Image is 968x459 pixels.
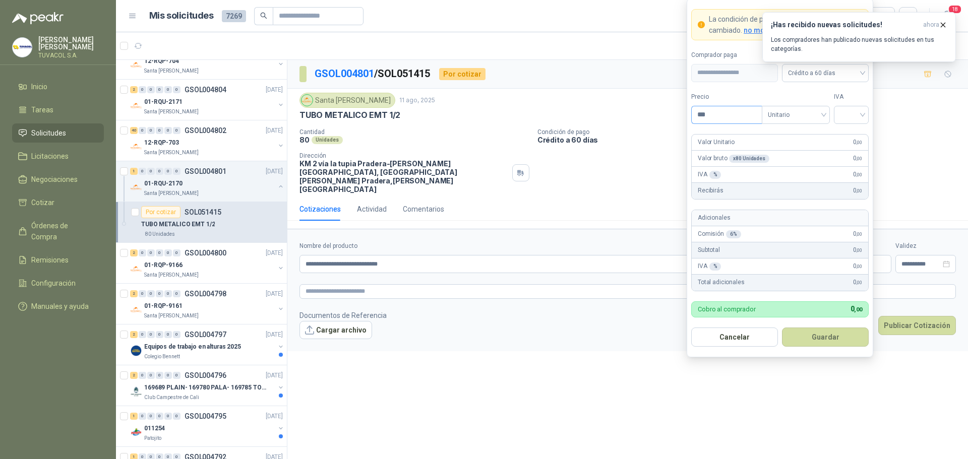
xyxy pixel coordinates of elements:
span: 0 [853,229,862,239]
a: 1 0 0 0 0 0 GSOL004801[DATE] Company Logo01-RQU-2170Santa [PERSON_NAME] [130,165,285,198]
p: SOL051415 [185,209,221,216]
div: 0 [156,413,163,420]
div: 0 [156,127,163,134]
div: 2 [130,86,138,93]
p: 01-RQP-9166 [144,260,183,270]
p: Valor Unitario [698,138,735,147]
p: IVA [698,261,721,271]
p: Cobro al comprador [698,306,756,312]
span: close-circle [943,260,950,268]
span: Cotizar [31,197,54,208]
span: 0 [853,261,862,271]
div: 0 [173,249,180,256]
div: 0 [147,249,155,256]
div: x 80 Unidades [729,155,769,163]
button: Guardar [782,327,869,347]
span: 18 [948,5,962,14]
a: Por cotizarSOL051415TUBO METALICO EMT 1/280 Unidades [116,202,287,243]
span: 7269 [222,10,246,22]
a: 2 0 0 0 0 0 GSOL004796[DATE] Company Logo169689 PLAIN- 169780 PALA- 169785 TORNILL 169796 CClub C... [130,369,285,402]
div: 0 [164,372,172,379]
p: [PERSON_NAME] [PERSON_NAME] [38,36,104,50]
img: Company Logo [130,59,142,71]
p: Santa [PERSON_NAME] [144,108,199,116]
div: 0 [164,127,172,134]
button: 18 [938,7,956,25]
div: Actividad [357,204,387,215]
span: Crédito a 60 días [788,65,863,81]
p: IVA [698,170,721,179]
span: ,00 [856,188,862,193]
div: Por cotizar [141,206,180,218]
div: 0 [139,331,146,338]
div: 0 [139,168,146,175]
div: 0 [147,372,155,379]
div: 0 [164,168,172,175]
div: 0 [139,372,146,379]
div: 0 [156,372,163,379]
span: ,00 [854,306,862,313]
a: 2 0 0 0 0 0 GSOL004797[DATE] Company LogoEquipos de trabajo en alturas 2025Colegio Bennett [130,329,285,361]
p: GSOL004798 [185,290,226,297]
span: Configuración [31,278,76,289]
p: Los compradores han publicado nuevas solicitudes en tus categorías. [771,35,947,53]
a: Configuración [12,274,104,293]
p: Valor bruto [698,154,769,163]
span: 0 [853,154,862,163]
p: [DATE] [266,85,283,95]
p: Equipos de trabajo en alturas 2025 [144,342,241,352]
p: Santa [PERSON_NAME] [144,271,199,279]
p: Condición de pago [537,128,964,136]
p: 12-RQP-703 [144,138,179,148]
span: Unitario [768,107,824,122]
img: Company Logo [130,345,142,357]
div: 0 [164,249,172,256]
span: 0 [853,170,862,179]
p: GSOL004804 [185,86,226,93]
p: 12-RQP-704 [144,56,179,66]
span: 0 [851,305,862,313]
p: Santa [PERSON_NAME] [144,312,199,320]
p: 80 [299,136,310,144]
p: 11 ago, 2025 [399,96,435,105]
div: 2 [130,372,138,379]
div: 0 [147,331,155,338]
div: 0 [164,413,172,420]
div: 0 [147,413,155,420]
div: 0 [173,372,180,379]
span: 0 [853,186,862,195]
p: La condición de pago de este comprador ha cambiado. [709,14,862,36]
button: Publicar Cotización [878,316,956,335]
div: 0 [164,290,172,297]
a: GSOL004801 [315,68,374,80]
div: 0 [139,290,146,297]
img: Logo peakr [12,12,64,24]
span: Negociaciones [31,174,78,185]
a: Licitaciones [12,147,104,166]
div: Unidades [312,136,343,144]
p: Club Campestre de Cali [144,394,199,402]
p: GSOL004800 [185,249,226,256]
p: TUBO METALICO EMT 1/2 [299,110,400,120]
span: search [260,12,267,19]
img: Company Logo [130,263,142,275]
div: 0 [173,331,180,338]
button: Cancelar [691,327,778,347]
div: 0 [173,290,180,297]
div: 80 Unidades [141,230,179,238]
p: 01-RQP-9161 [144,301,183,311]
p: [DATE] [266,126,283,136]
div: % [709,263,721,271]
p: [DATE] [266,371,283,380]
div: 0 [156,86,163,93]
div: Santa [PERSON_NAME] [299,93,395,108]
p: KM 2 vía la tupia Pradera-[PERSON_NAME][GEOGRAPHIC_DATA], [GEOGRAPHIC_DATA][PERSON_NAME] Pradera ... [299,159,508,193]
img: Company Logo [130,181,142,193]
a: 2 0 0 0 0 0 GSOL004800[DATE] Company Logo01-RQP-9166Santa [PERSON_NAME] [130,247,285,279]
div: 6 % [726,230,741,238]
p: Colegio Bennett [144,353,180,361]
span: ,00 [856,280,862,285]
p: Recibirás [698,186,723,195]
span: exclamation-circle [698,21,705,28]
img: Company Logo [130,385,142,398]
